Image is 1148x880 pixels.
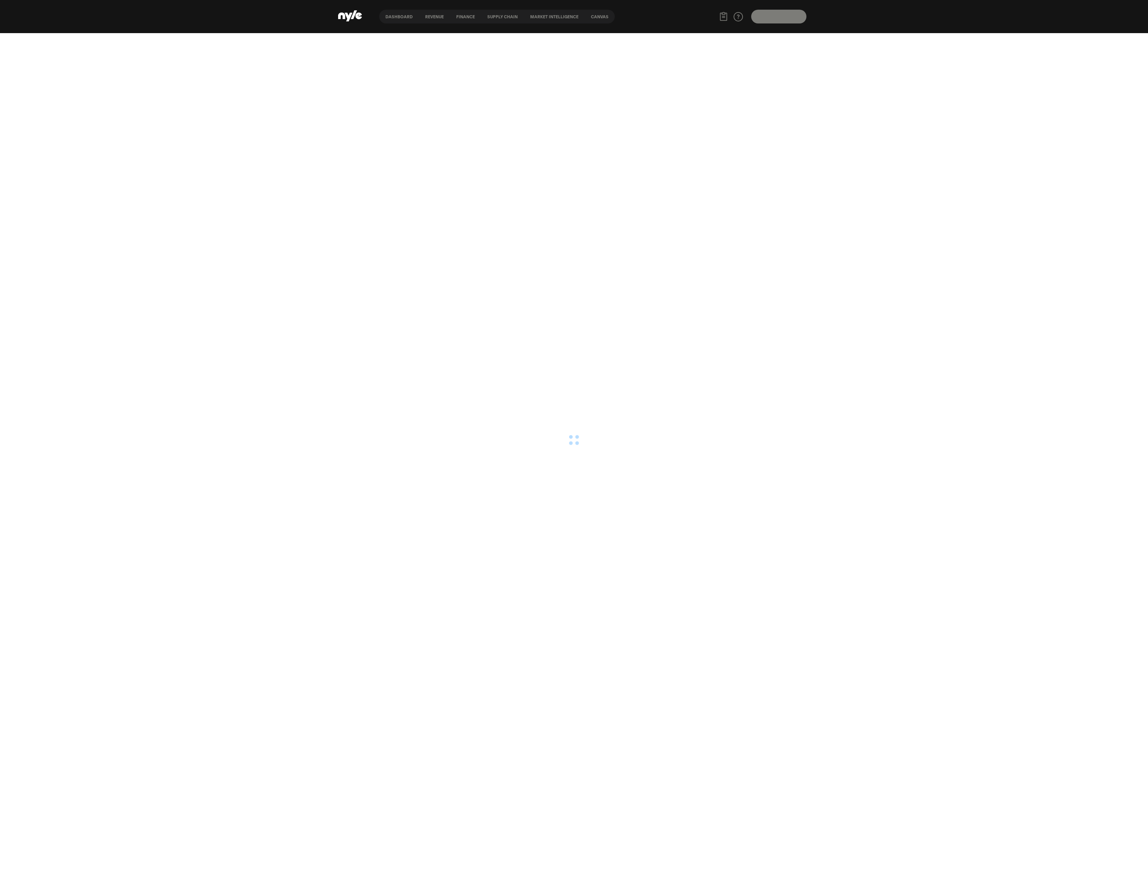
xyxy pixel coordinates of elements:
button: Revenue [419,14,450,19]
button: Market Intelligence [524,14,585,19]
button: Supply chain [481,14,524,19]
button: Dashboard [379,14,419,19]
button: Canvas [585,14,615,19]
button: finance [450,14,481,19]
